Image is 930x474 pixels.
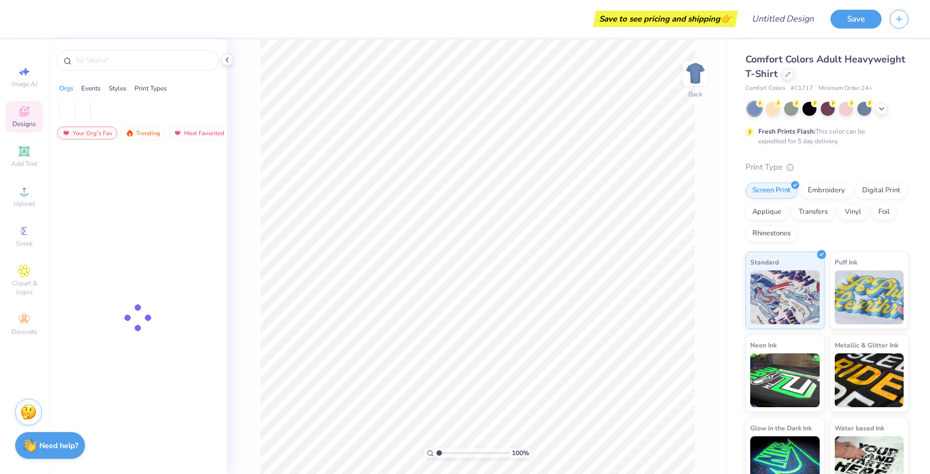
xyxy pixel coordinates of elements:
[57,127,117,140] div: Your Org's Fav
[59,83,73,93] div: Orgs
[109,83,126,93] div: Styles
[750,256,779,268] span: Standard
[745,183,798,199] div: Screen Print
[792,204,835,220] div: Transfers
[720,12,732,25] span: 👉
[830,10,882,29] button: Save
[791,84,813,93] span: # C1717
[688,89,702,99] div: Back
[743,8,822,30] input: Untitled Design
[750,422,812,434] span: Glow in the Dark Ink
[750,353,820,407] img: Neon Ink
[512,448,529,458] span: 100 %
[871,204,897,220] div: Foil
[12,80,37,88] span: Image AI
[801,183,852,199] div: Embroidery
[173,129,182,137] img: most_fav.gif
[13,199,35,208] span: Upload
[838,204,868,220] div: Vinyl
[135,83,167,93] div: Print Types
[745,84,785,93] span: Comfort Colors
[5,279,43,296] span: Clipart & logos
[750,270,820,324] img: Standard
[125,129,134,137] img: trending.gif
[74,55,212,66] input: Try "Alpha"
[835,256,857,268] span: Puff Ink
[835,422,884,434] span: Water based Ink
[39,441,78,451] strong: Need help?
[855,183,907,199] div: Digital Print
[745,53,905,80] span: Comfort Colors Adult Heavyweight T-Shirt
[11,159,37,168] span: Add Text
[685,62,706,84] img: Back
[758,127,891,146] div: This color can be expedited for 5 day delivery.
[745,226,798,242] div: Rhinestones
[81,83,101,93] div: Events
[835,339,898,351] span: Metallic & Glitter Ink
[596,11,735,27] div: Save to see pricing and shipping
[750,339,777,351] span: Neon Ink
[62,129,71,137] img: most_fav.gif
[11,327,37,336] span: Decorate
[745,161,908,173] div: Print Type
[835,353,904,407] img: Metallic & Glitter Ink
[121,127,165,140] div: Trending
[745,204,788,220] div: Applique
[16,239,33,248] span: Greek
[758,127,815,136] strong: Fresh Prints Flash:
[819,84,872,93] span: Minimum Order: 24 +
[12,120,36,128] span: Designs
[168,127,229,140] div: Most Favorited
[835,270,904,324] img: Puff Ink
